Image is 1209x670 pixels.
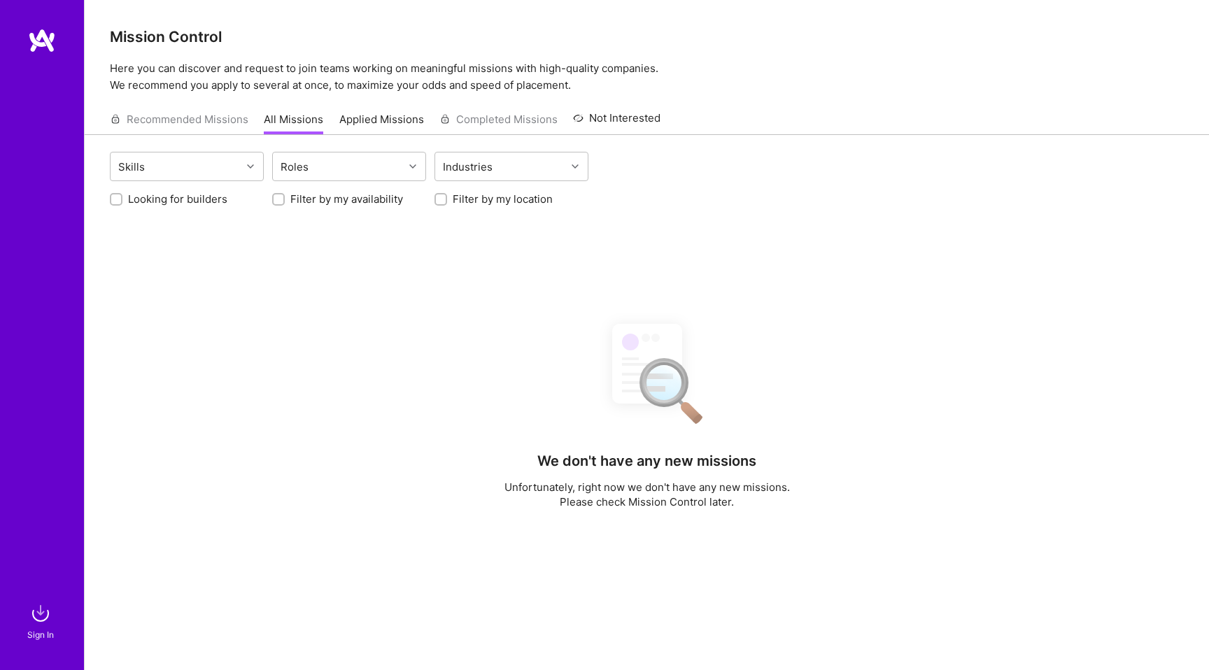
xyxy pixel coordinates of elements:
[29,599,55,642] a: sign inSign In
[439,157,496,177] div: Industries
[277,157,312,177] div: Roles
[264,112,323,135] a: All Missions
[247,163,254,170] i: icon Chevron
[504,480,790,494] p: Unfortunately, right now we don't have any new missions.
[572,163,579,170] i: icon Chevron
[27,599,55,627] img: sign in
[27,627,54,642] div: Sign In
[588,311,707,434] img: No Results
[573,110,660,135] a: Not Interested
[339,112,424,135] a: Applied Missions
[110,60,1184,94] p: Here you can discover and request to join teams working on meaningful missions with high-quality ...
[290,192,403,206] label: Filter by my availability
[453,192,553,206] label: Filter by my location
[409,163,416,170] i: icon Chevron
[504,494,790,509] p: Please check Mission Control later.
[128,192,227,206] label: Looking for builders
[110,28,1184,45] h3: Mission Control
[537,452,756,469] h4: We don't have any new missions
[115,157,148,177] div: Skills
[28,28,56,53] img: logo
